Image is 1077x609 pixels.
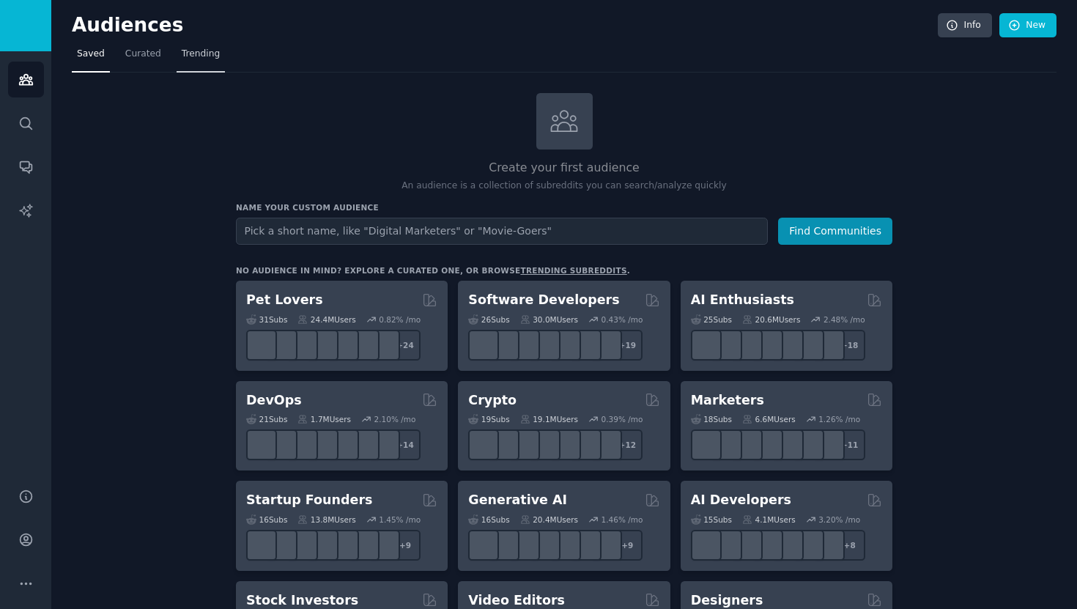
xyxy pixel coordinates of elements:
a: Trending [177,43,225,73]
div: 0.43 % /mo [602,314,643,325]
img: OnlineMarketing [818,434,840,457]
img: AskMarketing [736,434,758,457]
h2: Generative AI [468,491,567,509]
img: azuredevops [251,434,273,457]
div: 13.8M Users [297,514,355,525]
div: + 9 [390,530,421,561]
div: 18 Sub s [691,414,732,424]
img: DreamBooth [596,534,618,556]
img: OpenAIDev [797,333,820,356]
img: leopardgeckos [292,333,314,356]
img: platformengineering [333,434,355,457]
div: 24.4M Users [297,314,355,325]
div: 25 Sub s [691,314,732,325]
div: 19.1M Users [520,414,578,424]
button: Find Communities [778,218,892,245]
div: 16 Sub s [246,514,287,525]
img: llmops [797,534,820,556]
div: 3.20 % /mo [818,514,860,525]
img: indiehackers [333,534,355,556]
div: 19 Sub s [468,414,509,424]
a: New [999,13,1056,38]
img: AItoolsCatalog [736,333,758,356]
img: PetAdvice [353,333,376,356]
div: 1.45 % /mo [379,514,421,525]
img: AIDevelopersSociety [818,534,840,556]
div: 6.6M Users [742,414,796,424]
h2: Pet Lovers [246,291,323,309]
img: DeepSeek [715,333,738,356]
img: ethfinance [473,434,495,457]
img: CryptoNews [575,434,598,457]
img: MistralAI [756,534,779,556]
img: OpenSourceAI [777,534,799,556]
img: chatgpt_promptDesign [756,333,779,356]
img: defiblockchain [555,434,577,457]
p: An audience is a collection of subreddits you can search/analyze quickly [236,180,892,193]
span: Curated [125,48,161,61]
img: software [473,333,495,356]
img: herpetology [251,333,273,356]
h2: Startup Founders [246,491,372,509]
img: iOSProgramming [534,333,557,356]
img: EntrepreneurRideAlong [251,534,273,556]
a: trending subreddits [520,266,626,275]
img: defi_ [596,434,618,457]
img: Entrepreneurship [353,534,376,556]
h2: AI Enthusiasts [691,291,794,309]
div: 4.1M Users [742,514,796,525]
div: 0.39 % /mo [602,414,643,424]
img: starryai [575,534,598,556]
img: turtle [312,333,335,356]
div: 16 Sub s [468,514,509,525]
img: PlatformEngineers [374,434,396,457]
img: LangChain [695,534,717,556]
img: web3 [534,434,557,457]
input: Pick a short name, like "Digital Marketers" or "Movie-Goers" [236,218,768,245]
img: AWS_Certified_Experts [271,434,294,457]
div: + 11 [834,429,865,460]
div: + 8 [834,530,865,561]
img: googleads [777,434,799,457]
img: aws_cdk [353,434,376,457]
h2: Create your first audience [236,159,892,177]
img: GummySearch logo [9,13,42,39]
div: 30.0M Users [520,314,578,325]
img: learnjavascript [514,333,536,356]
div: 26 Sub s [468,314,509,325]
div: + 19 [612,330,643,361]
img: MarketingResearch [797,434,820,457]
div: 20.6M Users [742,314,800,325]
img: Emailmarketing [756,434,779,457]
div: 21 Sub s [246,414,287,424]
div: 2.10 % /mo [374,414,416,424]
div: No audience in mind? Explore a curated one, or browse . [236,265,630,276]
img: ballpython [271,333,294,356]
div: 2.48 % /mo [824,314,865,325]
div: 31 Sub s [246,314,287,325]
img: content_marketing [695,434,717,457]
h2: Marketers [691,391,764,410]
img: FluxAI [555,534,577,556]
img: elixir [596,333,618,356]
img: GoogleGeminiAI [695,333,717,356]
span: Trending [182,48,220,61]
img: cockatiel [333,333,355,356]
img: ycombinator [312,534,335,556]
img: csharp [493,333,516,356]
img: ethstaker [514,434,536,457]
div: 20.4M Users [520,514,578,525]
img: growmybusiness [374,534,396,556]
img: dalle2 [493,534,516,556]
img: 0xPolygon [493,434,516,457]
img: DeepSeek [715,534,738,556]
h2: Crypto [468,391,517,410]
img: ArtificalIntelligence [818,333,840,356]
h2: DevOps [246,391,302,410]
img: reactnative [555,333,577,356]
img: aivideo [473,534,495,556]
div: 15 Sub s [691,514,732,525]
img: AskComputerScience [575,333,598,356]
h3: Name your custom audience [236,202,892,213]
a: Info [938,13,992,38]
